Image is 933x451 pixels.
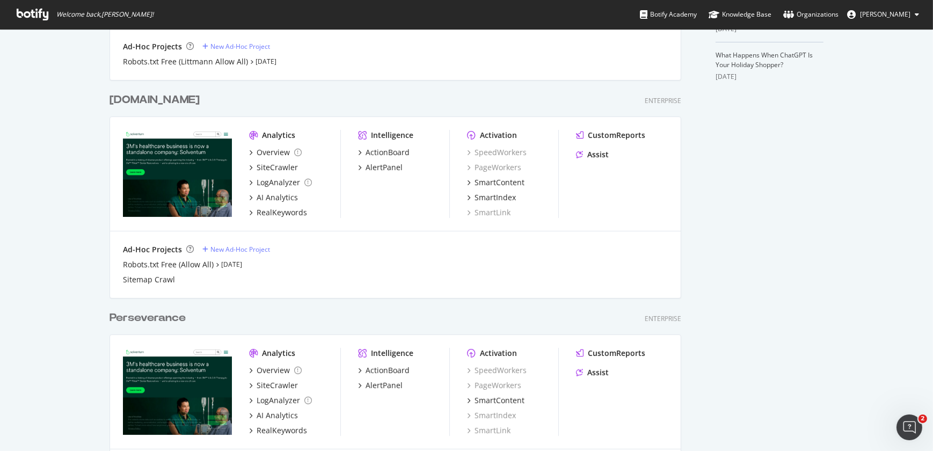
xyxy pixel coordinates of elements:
a: New Ad-Hoc Project [202,42,270,51]
div: AI Analytics [257,192,298,203]
span: Welcome back, [PERSON_NAME] ! [56,10,154,19]
a: PageWorkers [467,380,521,391]
div: LogAnalyzer [257,177,300,188]
div: CustomReports [588,348,645,359]
a: Perseverance [110,310,190,326]
div: Activation [480,348,517,359]
div: ActionBoard [366,147,410,158]
a: RealKeywords [249,207,307,218]
a: CustomReports [576,348,645,359]
a: New Ad-Hoc Project [202,245,270,254]
div: RealKeywords [257,207,307,218]
div: AI Analytics [257,410,298,421]
a: RealKeywords [249,425,307,436]
button: [PERSON_NAME] [839,6,928,23]
a: SmartIndex [467,410,516,421]
div: LogAnalyzer [257,395,300,406]
a: LogAnalyzer [249,395,312,406]
div: Perseverance [110,310,186,326]
img: solventum-perserverance.com [123,348,232,435]
div: Overview [257,365,290,376]
a: CustomReports [576,130,645,141]
div: Knowledge Base [709,9,771,20]
span: 2 [919,414,927,423]
a: AI Analytics [249,410,298,421]
a: SmartContent [467,395,524,406]
a: Overview [249,365,302,376]
div: Enterprise [645,96,681,105]
div: Assist [587,149,609,160]
a: Sitemap Crawl [123,274,175,285]
a: ActionBoard [358,147,410,158]
div: Ad-Hoc Projects [123,244,182,255]
div: Botify Academy [640,9,697,20]
a: SiteCrawler [249,162,298,173]
a: Assist [576,149,609,160]
a: SpeedWorkers [467,365,527,376]
div: Intelligence [371,130,413,141]
a: SmartLink [467,207,511,218]
div: SiteCrawler [257,380,298,391]
a: Robots.txt Free (Littmann Allow All) [123,56,248,67]
a: SmartLink [467,425,511,436]
div: ActionBoard [366,365,410,376]
img: solventum.com [123,130,232,217]
a: AlertPanel [358,380,403,391]
div: Overview [257,147,290,158]
a: Assist [576,367,609,378]
div: SiteCrawler [257,162,298,173]
div: SmartContent [475,395,524,406]
div: Analytics [262,130,295,141]
div: [DOMAIN_NAME] [110,92,200,108]
div: Assist [587,367,609,378]
div: AlertPanel [366,162,403,173]
div: AlertPanel [366,380,403,391]
div: SmartIndex [475,192,516,203]
a: AI Analytics [249,192,298,203]
a: ActionBoard [358,365,410,376]
a: [DATE] [221,260,242,269]
div: Intelligence [371,348,413,359]
div: Activation [480,130,517,141]
span: Travis Yano [860,10,910,19]
a: What Happens When ChatGPT Is Your Holiday Shopper? [716,50,813,69]
a: SmartIndex [467,192,516,203]
div: Analytics [262,348,295,359]
iframe: Intercom live chat [896,414,922,440]
div: Organizations [783,9,839,20]
a: SpeedWorkers [467,147,527,158]
div: [DATE] [716,72,823,82]
div: RealKeywords [257,425,307,436]
div: Ad-Hoc Projects [123,41,182,52]
a: SiteCrawler [249,380,298,391]
div: Enterprise [645,314,681,323]
a: LogAnalyzer [249,177,312,188]
div: New Ad-Hoc Project [210,42,270,51]
a: SmartContent [467,177,524,188]
a: PageWorkers [467,162,521,173]
a: Robots.txt Free (Allow All) [123,259,214,270]
a: [DOMAIN_NAME] [110,92,204,108]
a: [DATE] [256,57,276,66]
a: AlertPanel [358,162,403,173]
div: CustomReports [588,130,645,141]
div: SmartContent [475,177,524,188]
a: Overview [249,147,302,158]
div: New Ad-Hoc Project [210,245,270,254]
